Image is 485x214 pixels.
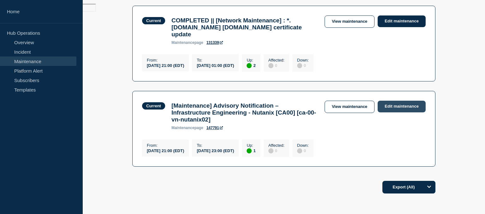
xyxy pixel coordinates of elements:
div: Current [146,104,161,108]
p: Affected : [268,143,284,148]
a: Edit maintenance [378,15,426,27]
button: Options [423,181,435,193]
a: View maintenance [325,15,374,28]
a: View maintenance [325,101,374,113]
div: [DATE] 21:00 (EDT) [147,62,184,68]
p: From : [147,143,184,148]
div: disabled [268,63,273,68]
p: To : [197,58,234,62]
a: 131339 [207,40,223,45]
div: 0 [268,62,284,68]
button: Export (All) [382,181,435,193]
div: 0 [268,148,284,153]
div: 1 [247,148,255,153]
div: up [247,148,252,153]
div: 2 [247,62,255,68]
div: [DATE] 23:00 (EDT) [197,148,234,153]
p: Down : [297,143,309,148]
p: Up : [247,143,255,148]
h3: [Maintenance] Advisory Notification – Infrastructure Engineering - Nutanix [CA00] [ca-00-vn-nutan... [171,102,318,123]
p: page [171,40,203,45]
div: disabled [268,148,273,153]
div: disabled [297,148,302,153]
div: [DATE] 01:00 (EDT) [197,62,234,68]
div: [DATE] 21:00 (EDT) [147,148,184,153]
div: disabled [297,63,302,68]
span: maintenance [171,40,195,45]
p: Down : [297,58,309,62]
p: Up : [247,58,255,62]
div: up [247,63,252,68]
a: Edit maintenance [378,101,426,112]
div: Current [146,18,161,23]
a: 147791 [207,126,223,130]
div: 0 [297,62,309,68]
div: 0 [297,148,309,153]
p: To : [197,143,234,148]
p: From : [147,58,184,62]
span: maintenance [171,126,195,130]
p: page [171,126,203,130]
p: Affected : [268,58,284,62]
h3: COMPLETED || [Network Maintenance] : *.[DOMAIN_NAME] [DOMAIN_NAME] certificate update [171,17,318,38]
